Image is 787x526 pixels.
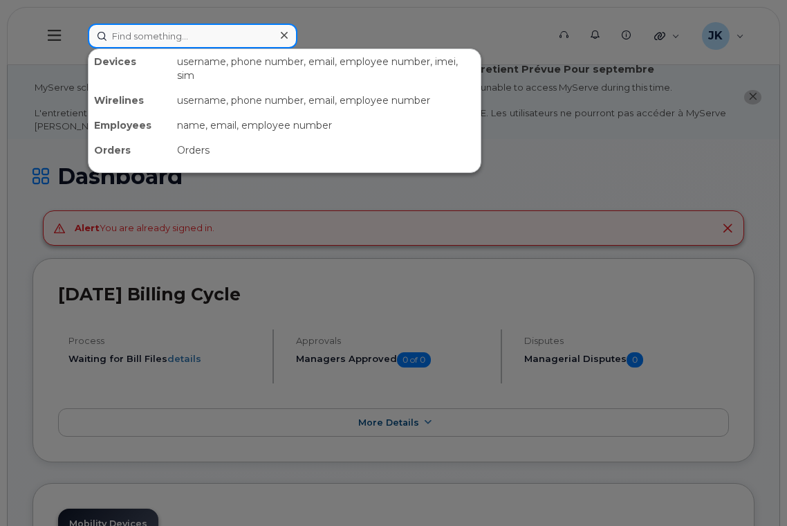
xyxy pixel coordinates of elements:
div: name, email, employee number [172,113,481,138]
div: Orders [172,138,481,163]
div: username, phone number, email, employee number [172,88,481,113]
div: Wirelines [89,88,172,113]
div: username, phone number, email, employee number, imei, sim [172,49,481,88]
div: Devices [89,49,172,88]
div: Employees [89,113,172,138]
div: Orders [89,138,172,163]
